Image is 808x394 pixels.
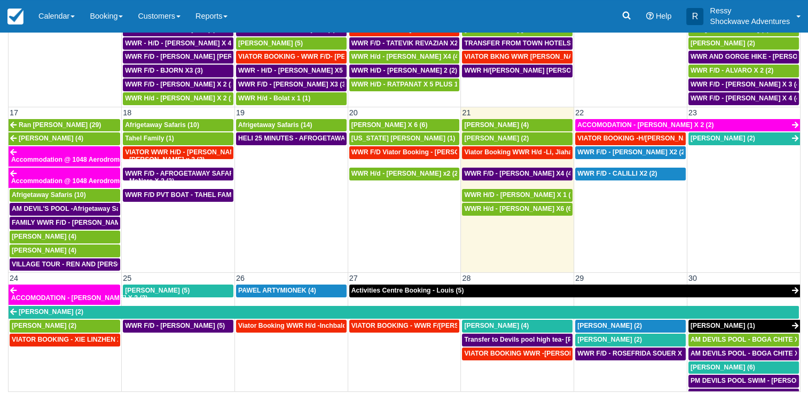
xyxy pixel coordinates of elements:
span: 29 [574,274,585,282]
span: Viator Booking WWR H/d -Inchbald [PERSON_NAME] X 4 (4) [238,322,425,329]
a: Activities Centre Booking - Louis (5) [349,285,800,297]
a: WWR AND GORGE HIKE - [PERSON_NAME] AND [PERSON_NAME] 4 (4) [688,51,799,64]
span: [PERSON_NAME] (2) [12,322,76,329]
span: VIATOR WWR H/D - [PERSON_NAME] 3 (3) [125,148,257,156]
span: [PERSON_NAME] (2) [691,135,755,142]
a: WWR H/d - Bolat x 1 (1) [236,92,347,105]
a: WWR F/D - AFROGETAWAY SAFARIS X5 (5) [123,168,233,180]
a: VIATOR WWR H/D - [PERSON_NAME] 3 (3) [123,146,233,159]
img: checkfront-main-nav-mini-logo.png [7,9,23,25]
a: WWR H/D - [PERSON_NAME] X 1 (1) [462,189,572,202]
span: WWR F/D - [PERSON_NAME] X2 (2) [577,148,687,156]
a: Transfer to Devils pool high tea- [PERSON_NAME] X4 (4) [462,334,572,346]
span: WWR F/D - [PERSON_NAME] (5) [125,322,225,329]
a: VIATOR BOOKING - WWR F/D- [PERSON_NAME] 2 (2) [236,51,347,64]
span: Afrigetaway Safaris (14) [238,121,312,129]
a: ACCOMODATION - [PERSON_NAME] X 2 (2) [575,119,800,132]
span: S/cruise -Blade Family x 9 (9) [125,26,215,33]
a: VIATOR BOOKING - WWR F/[PERSON_NAME], [PERSON_NAME] 4 (4) [349,320,460,333]
span: [PERSON_NAME] (1) [691,322,755,329]
a: WWR F/D PVT BOAT - TAHEL FAMILY x 5 (1) [123,189,233,202]
a: WWR F/D - BJORN X3 (3) [123,65,233,77]
span: Accommodation @ 1048 Aerodrome - MaNare X 2 (2) [11,177,174,185]
span: Activities Centre Booking - Louis (5) [351,287,464,294]
a: VILLAGE TOUR - REN AND [PERSON_NAME] X4 (4) [10,258,120,271]
a: Accommodation @ 1048 Aerodrome - MaNare X 2 (2) [9,168,120,188]
span: 18 [122,108,132,117]
a: WWR H/d - [PERSON_NAME] X 2 (2) [123,92,233,105]
span: Ran [PERSON_NAME] (29) [19,121,101,129]
a: Ran [PERSON_NAME] (29) [9,119,120,132]
span: 21 [461,108,472,117]
a: AM DEVIL'S POOL -Afrigetaway Safaris X5 (5) [10,203,120,216]
a: WWR - H/D - [PERSON_NAME] X 4 (4) [123,37,233,50]
span: 23 [687,108,698,117]
a: [PERSON_NAME] (1) [688,320,800,333]
a: [PERSON_NAME] (2) [9,306,799,319]
span: WWR H/d - [PERSON_NAME] X 2 (2) [125,94,237,102]
span: [PERSON_NAME] (2) [691,40,755,47]
span: [PERSON_NAME] (4) [19,135,83,142]
span: [PERSON_NAME] (2) [577,336,642,343]
a: [PERSON_NAME] (2) [575,320,686,333]
span: [PERSON_NAME] [PERSON_NAME] (9) [464,26,585,33]
span: 19 [235,108,246,117]
a: WWR F/D - [PERSON_NAME] X 3 (4) [688,78,799,91]
span: WWR H/[PERSON_NAME] [PERSON_NAME] X 4 (4) [464,67,622,74]
span: WWR - H/D - [PERSON_NAME] X5 (5) [238,67,352,74]
span: Tahel Family (1) [125,135,174,142]
span: WWR F/D - [PERSON_NAME] X 2 (2) [125,81,237,88]
a: WWR F/D - [PERSON_NAME] X 2 (2) [123,78,233,91]
span: ACCOMODATION - [PERSON_NAME] X 2 (2) [577,121,713,129]
span: WWR F/D - [PERSON_NAME] X4 (4) [464,170,574,177]
span: Accommodation @ 1048 Aerodrome - [PERSON_NAME] x 2 (2) [11,156,205,163]
a: WWR H/[PERSON_NAME] [PERSON_NAME] X 4 (4) [462,65,572,77]
span: FAMILY WWR F/D - [PERSON_NAME] X4 (4) [12,219,146,226]
a: [PERSON_NAME] (4) [10,245,120,257]
p: Ressy [710,5,790,16]
a: WWR F/D - [PERSON_NAME] X2 (2) [575,146,686,159]
a: WWR H/d - [PERSON_NAME] X4 (4) [349,51,460,64]
span: WWR F/D - [PERSON_NAME] X 4 (4) [691,94,802,102]
a: HELI 25 MINUTES - AFROGETAWAY SAFARIS X5 (5) [236,132,347,145]
span: Help [656,12,672,20]
a: [PERSON_NAME] (2) [688,37,799,50]
span: WWR H/D - RATPANAT X 5 PLUS 1 (5) [351,81,468,88]
span: 28 [461,274,472,282]
a: WWR F/D - [PERSON_NAME] (5) [123,320,233,333]
a: VIATOR BKNG WWR [PERSON_NAME] 2 (1) [462,51,572,64]
span: WWR F/D - TATEVIK REVAZIAN X2 (2) [351,40,468,47]
span: WWR H/D - [PERSON_NAME] X 1 (1) [464,191,576,199]
p: Shockwave Adventures [710,16,790,27]
span: [PERSON_NAME] (4) [12,233,76,240]
a: [PERSON_NAME] (5) [236,37,347,50]
span: 20 [348,108,359,117]
span: VIATOR BOOKING -H/[PERSON_NAME] X 4 (4) [577,135,721,142]
a: Afrigetaway Safaris (14) [236,119,347,132]
a: PM DEVILS POOL SWIM - [PERSON_NAME] X 2 (2) [688,375,799,388]
span: WWR F/D PVT BOAT - TAHEL FAMILY x 5 (1) [125,191,262,199]
span: VILLAGE TOUR - REN AND [PERSON_NAME] X4 (4) [12,261,172,268]
span: [PERSON_NAME] (2) [464,135,529,142]
span: Transfer to Devils pool high tea- [PERSON_NAME] X4 (4) [464,336,640,343]
span: WWR H/d - [PERSON_NAME] x2 (2) [351,170,460,177]
a: ACCOMODATION - [PERSON_NAME] X 2 (2) [9,285,120,305]
span: 22 [574,108,585,117]
span: VIATOR BOOKING - WWR F/D- [PERSON_NAME] 2 (2) [238,53,405,60]
a: WWR F/D - ALVARO X 2 (2) [688,65,799,77]
span: Ran [PERSON_NAME] (2) [691,26,770,33]
a: [PERSON_NAME] (2) [10,320,120,333]
span: WWR F/D - [PERSON_NAME] X3 (3) [238,81,348,88]
i: Help [646,12,654,20]
span: WWR F/D - [PERSON_NAME] [PERSON_NAME] X1 (1) [125,53,291,60]
span: WWR F/D Viator Booking - [PERSON_NAME] X1 (1) [351,148,509,156]
a: [PERSON_NAME] X 6 (6) [349,119,460,132]
span: AM DEVIL'S POOL -Afrigetaway Safaris X5 (5) [12,205,153,212]
span: [PERSON_NAME] (4) [464,322,529,329]
div: R [686,8,703,25]
span: [PERSON_NAME] (2) [19,308,83,316]
span: ACCOMODATION - [PERSON_NAME] X 2 (2) [11,294,147,302]
a: [PERSON_NAME] (4) [462,119,572,132]
a: WWR F/D Viator Booking - [PERSON_NAME] X1 (1) [349,146,460,159]
span: Afrigetaway Safaris (10) [12,191,86,199]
